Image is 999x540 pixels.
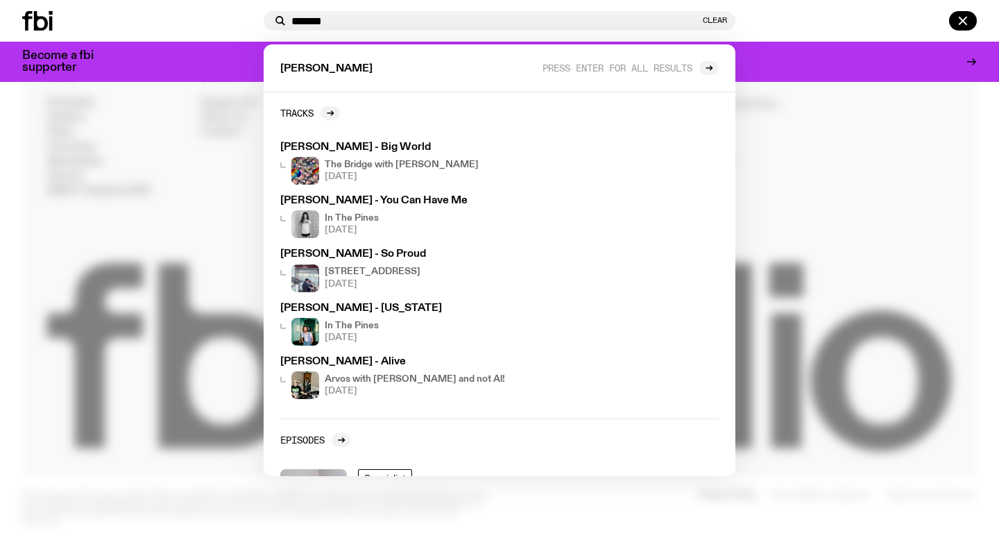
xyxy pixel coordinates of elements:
h3: [PERSON_NAME] - So Proud [280,249,536,260]
h4: The Bridge with [PERSON_NAME] [325,160,479,169]
h4: Arvos with [PERSON_NAME] and not Al! [325,375,505,384]
button: Clear [703,17,727,24]
a: Episodes [280,433,351,447]
a: [PERSON_NAME] - [US_STATE]In The Pines[DATE] [275,298,541,351]
a: Press enter for all results [543,61,719,75]
h2: Tracks [280,108,314,118]
a: [PERSON_NAME] - You Can Have MeIn The Pines[DATE] [275,190,541,244]
a: [PERSON_NAME] - So ProudPat sits at a dining table with his profile facing the camera. Rhea sits ... [275,244,541,297]
img: Pat sits at a dining table with his profile facing the camera. Rhea sits to his left facing the c... [291,264,319,292]
span: Press enter for all results [543,62,692,73]
h3: [PERSON_NAME] - Big World [280,142,536,153]
a: Tracks [280,106,340,120]
span: [PERSON_NAME] [280,64,373,74]
h2: Episodes [280,434,325,445]
span: [DATE] [325,172,479,181]
h4: In The Pines [325,321,379,330]
img: Ruby wears a Collarbones t shirt and pretends to play the DJ decks, Al sings into a pringles can.... [291,371,319,399]
h4: In The Pines [325,214,379,223]
h3: Become a fbi supporter [22,50,111,74]
span: [DATE] [325,333,379,342]
a: [PERSON_NAME] - AliveRuby wears a Collarbones t shirt and pretends to play the DJ decks, Al sings... [275,351,541,405]
a: [PERSON_NAME] - Big WorldThe Bridge with [PERSON_NAME][DATE] [275,137,541,190]
h4: [STREET_ADDRESS] [325,267,420,276]
span: [DATE] [325,280,420,289]
h3: [PERSON_NAME] - You Can Have Me [280,196,536,206]
img: Natalie Estay Valenzuela sits crossed legged on a bed covered in a fleece blanket decorated with ... [280,469,347,536]
h3: [PERSON_NAME] - [US_STATE] [280,303,536,314]
span: [DATE] [325,387,505,396]
span: [DATE] [325,226,379,235]
h3: [PERSON_NAME] - Alive [280,357,536,367]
